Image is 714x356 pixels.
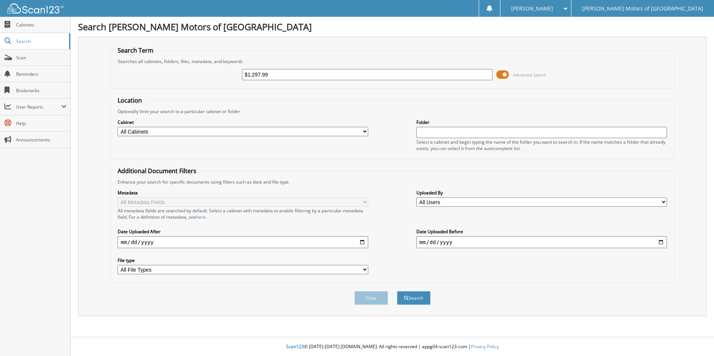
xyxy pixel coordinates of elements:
h1: Search [PERSON_NAME] Motors of [GEOGRAPHIC_DATA] [78,21,707,33]
span: Scan123 [286,343,304,350]
label: Uploaded By [416,190,667,196]
span: [PERSON_NAME] Motors of [GEOGRAPHIC_DATA] [582,6,703,11]
button: Search [397,291,431,305]
button: Clear [354,291,388,305]
div: Enhance your search for specific documents using filters such as date and file type. [114,179,671,185]
span: Cabinets [16,22,66,28]
div: © [DATE]-[DATE] [DOMAIN_NAME]. All rights reserved | appg04-scan123-com | [71,338,714,356]
span: Bookmarks [16,87,66,94]
span: Reminders [16,71,66,77]
label: Folder [416,119,667,125]
span: [PERSON_NAME] [511,6,553,11]
span: User Reports [16,104,61,110]
span: Help [16,120,66,127]
label: Cabinet [118,119,368,125]
input: start [118,236,368,248]
label: Metadata [118,190,368,196]
label: File type [118,257,368,263]
label: Date Uploaded Before [416,228,667,235]
div: Searches all cabinets, folders, files, metadata, and keywords [114,58,671,65]
span: Search [16,38,65,44]
label: Date Uploaded After [118,228,368,235]
span: Announcements [16,137,66,143]
span: Scan [16,54,66,61]
span: Advanced Search [513,72,546,78]
div: Optionally limit your search to a particular cabinet or folder [114,108,671,115]
div: All metadata fields are searched by default. Select a cabinet with metadata to enable filtering b... [118,207,368,220]
a: Privacy Policy [471,343,499,350]
legend: Location [114,96,146,104]
legend: Additional Document Filters [114,167,200,175]
img: scan123-logo-white.svg [7,3,63,13]
div: Select a cabinet and begin typing the name of the folder you want to search in. If the name match... [416,139,667,152]
input: end [416,236,667,248]
a: here [196,214,206,220]
legend: Search Term [114,46,157,54]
